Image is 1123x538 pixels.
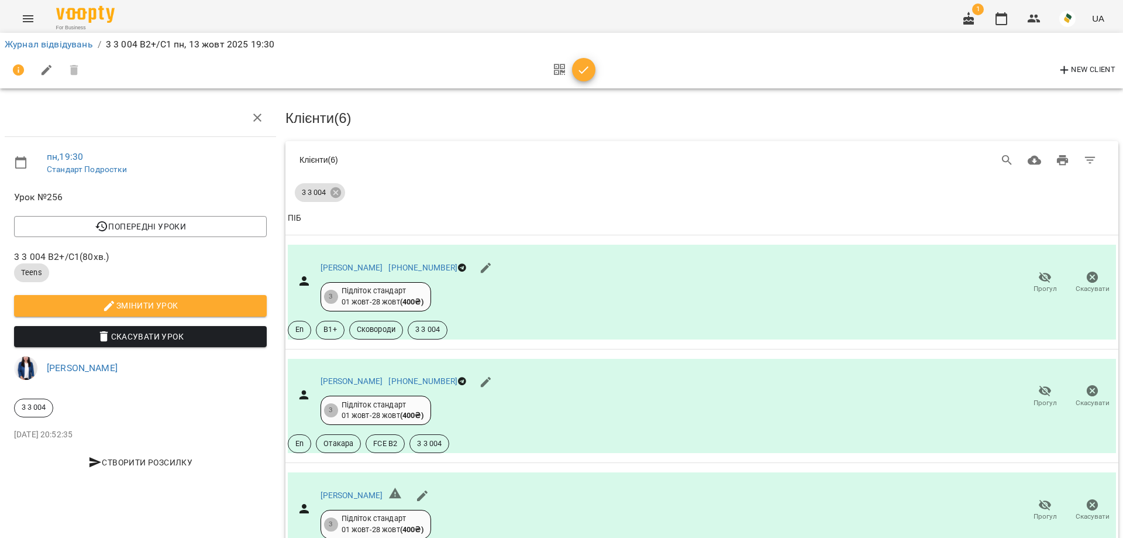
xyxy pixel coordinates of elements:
[56,24,115,32] span: For Business
[14,268,49,278] span: Teens
[408,324,447,335] span: 3 3 004
[47,165,127,174] a: Стандарт Подростки
[972,4,984,15] span: 1
[285,141,1118,179] div: Table Toolbar
[288,211,301,225] div: Sort
[14,250,267,264] span: 3 3 004 B2+/C1 ( 80 хв. )
[400,297,423,306] b: ( 400 ₴ )
[410,438,449,449] span: 3 3 004
[14,5,42,33] button: Menu
[288,211,1116,225] span: ПІБ
[1092,12,1104,25] span: UA
[14,357,37,380] img: 999337d580065a8e976397993d0f31d8.jpeg
[5,39,93,50] a: Журнал відвідувань
[1055,61,1118,80] button: New Client
[14,295,267,316] button: Змінити урок
[324,518,338,532] div: 3
[23,220,257,234] span: Попередні уроки
[14,452,267,473] button: Створити розсилку
[14,326,267,347] button: Скасувати Урок
[1021,494,1069,527] button: Прогул
[288,438,311,449] span: En
[47,362,118,373] a: [PERSON_NAME]
[1057,63,1115,77] span: New Client
[288,211,301,225] div: ПІБ
[350,324,402,335] span: Сковороди
[316,324,343,335] span: B1+
[1021,266,1069,299] button: Прогул
[23,330,257,344] span: Скасувати Урок
[342,513,423,535] div: Підліток стандарт 01 жовт - 28 жовт
[366,438,404,449] span: FCE B2
[1021,380,1069,413] button: Прогул
[23,299,257,313] span: Змінити урок
[1049,146,1077,174] button: Друк
[1069,266,1116,299] button: Скасувати
[1069,380,1116,413] button: Скасувати
[400,525,423,534] b: ( 400 ₴ )
[14,216,267,237] button: Попередні уроки
[98,37,101,52] li: /
[19,455,262,470] span: Створити розсилку
[14,190,267,204] span: Урок №256
[56,6,115,23] img: Voopty Logo
[1076,512,1110,522] span: Скасувати
[993,146,1021,174] button: Search
[295,187,333,198] span: 3 3 004
[5,37,1118,52] nav: breadcrumb
[1021,146,1049,174] button: Завантажити CSV
[388,376,457,386] a: [PHONE_NUMBER]
[400,411,423,420] b: ( 400 ₴ )
[288,324,311,335] span: En
[14,399,53,417] div: 3 3 004
[1076,284,1110,294] span: Скасувати
[324,403,338,417] div: 3
[299,154,666,166] div: Клієнти ( 6 )
[388,486,402,505] h6: Невірний формат телефону ${ phone }
[106,37,274,52] p: 3 3 004 B2+/C1 пн, 13 жовт 2025 19:30
[316,438,360,449] span: Отакара
[342,400,423,422] div: Підліток стандарт 01 жовт - 28 жовт
[321,376,383,386] a: [PERSON_NAME]
[342,286,423,307] div: Підліток стандарт 01 жовт - 28 жовт
[14,429,267,441] p: [DATE] 20:52:35
[285,111,1118,126] h3: Клієнти ( 6 )
[1034,398,1057,408] span: Прогул
[15,402,53,413] span: 3 3 004
[1034,284,1057,294] span: Прогул
[1059,11,1076,27] img: 9e821049778ff9c6a26e18389db1a688.jpeg
[1034,512,1057,522] span: Прогул
[321,263,383,272] a: [PERSON_NAME]
[295,183,345,202] div: 3 3 004
[1076,398,1110,408] span: Скасувати
[47,151,83,162] a: пн , 19:30
[321,491,383,500] a: [PERSON_NAME]
[324,290,338,304] div: 3
[1069,494,1116,527] button: Скасувати
[1087,8,1109,29] button: UA
[388,263,457,272] a: [PHONE_NUMBER]
[1076,146,1104,174] button: Фільтр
